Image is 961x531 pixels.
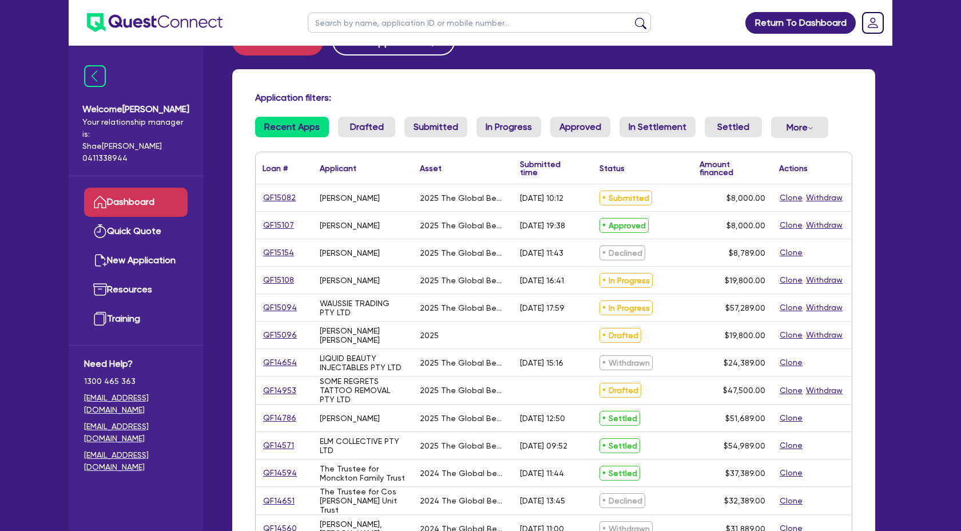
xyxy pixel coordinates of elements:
div: LIQUID BEAUTY INJECTABLES PTY LTD [320,354,406,372]
div: 2024 The Global Beauty Group HairLASE [420,496,506,505]
div: 2025 The Global Beauty Group UltraLUX PRO [420,386,506,395]
div: 2024 The Global beauty Group HairLASE [420,469,506,478]
div: [PERSON_NAME] [PERSON_NAME] [320,326,406,344]
h4: Application filters: [255,92,852,103]
a: Recent Apps [255,117,329,137]
div: [DATE] 11:44 [520,469,564,478]
button: Clone [779,219,803,232]
span: Settled [599,466,640,481]
a: QF15108 [263,274,295,287]
input: Search by name, application ID or mobile number... [308,13,651,33]
button: Clone [779,246,803,259]
a: Dashboard [84,188,188,217]
span: $54,989.00 [724,441,765,450]
button: Clone [779,439,803,452]
a: QF14953 [263,384,297,397]
a: Resources [84,275,188,304]
span: Declined [599,493,645,508]
div: 2025 The Global Beauty Group HydroLUX [420,248,506,257]
div: ELM COLLECTIVE PTY LTD [320,437,406,455]
button: Withdraw [805,274,843,287]
span: Approved [599,218,649,233]
a: QF15107 [263,219,295,232]
div: [DATE] 17:59 [520,303,565,312]
a: QF14654 [263,356,297,369]
div: [PERSON_NAME] [320,276,380,285]
button: Withdraw [805,219,843,232]
img: resources [93,283,107,296]
span: Declined [599,245,645,260]
img: quick-quote [93,224,107,238]
div: [PERSON_NAME] [320,193,380,203]
button: Clone [779,328,803,342]
div: Amount financed [700,160,765,176]
span: $8,000.00 [726,193,765,203]
span: Withdrawn [599,355,653,370]
span: In Progress [599,273,653,288]
div: Actions [779,164,808,172]
span: $19,800.00 [725,276,765,285]
div: [DATE] 12:50 [520,414,565,423]
a: [EMAIL_ADDRESS][DOMAIN_NAME] [84,449,188,473]
a: Return To Dashboard [745,12,856,34]
div: The Trustee for Cos [PERSON_NAME] Unit Trust [320,487,406,514]
a: QF15154 [263,246,295,259]
div: 2025 The Global Beauty Group Liftera [420,441,506,450]
div: 2025 The Global Beauty Group SuperLUX [420,414,506,423]
div: Submitted time [520,160,575,176]
span: $47,500.00 [723,386,765,395]
a: Drafted [338,117,395,137]
div: [PERSON_NAME] [320,221,380,230]
div: 2025 The Global Beauty Group MediLUX [420,276,506,285]
button: Clone [779,274,803,287]
a: New Application [84,246,188,275]
button: Clone [779,301,803,314]
img: new-application [93,253,107,267]
a: [EMAIL_ADDRESS][DOMAIN_NAME] [84,421,188,445]
a: In Progress [476,117,541,137]
div: SOME REGRETS TATTOO REMOVAL PTY LTD [320,377,406,404]
button: Dropdown toggle [771,117,828,138]
img: icon-menu-close [84,65,106,87]
a: QF14571 [263,439,295,452]
img: training [93,312,107,326]
div: [DATE] 10:12 [520,193,563,203]
div: 2025 The Global Beauty Group MediLUX LED [420,221,506,230]
span: Welcome [PERSON_NAME] [82,102,189,116]
span: $8,789.00 [729,248,765,257]
span: 1300 465 363 [84,375,188,387]
span: $57,289.00 [725,303,765,312]
a: Quick Quote [84,217,188,246]
div: WAUSSIE TRADING PTY LTD [320,299,406,317]
a: Approved [550,117,610,137]
div: 2025 The Global Beauty Group MediLUX [420,358,506,367]
div: The Trustee for Monckton Family Trust [320,464,406,482]
div: [PERSON_NAME] [320,248,380,257]
span: Settled [599,438,640,453]
span: Your relationship manager is: Shae [PERSON_NAME] 0411338944 [82,116,189,164]
span: Drafted [599,328,641,343]
button: Clone [779,466,803,480]
div: [DATE] 09:52 [520,441,567,450]
span: Need Help? [84,357,188,371]
div: [DATE] 16:41 [520,276,564,285]
a: In Settlement [620,117,696,137]
button: Withdraw [805,191,843,204]
span: Settled [599,411,640,426]
button: Clone [779,356,803,369]
a: [EMAIL_ADDRESS][DOMAIN_NAME] [84,392,188,416]
span: $32,389.00 [724,496,765,505]
a: Submitted [404,117,467,137]
button: Clone [779,191,803,204]
span: In Progress [599,300,653,315]
div: [DATE] 11:43 [520,248,563,257]
span: $19,800.00 [725,331,765,340]
div: 2025 The Global Beauty Group MediLUX LED [420,193,506,203]
a: Dropdown toggle [858,8,888,38]
div: [DATE] 15:16 [520,358,563,367]
div: [DATE] 13:45 [520,496,565,505]
div: Applicant [320,164,356,172]
a: Settled [705,117,762,137]
a: QF15096 [263,328,297,342]
button: Clone [779,384,803,397]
